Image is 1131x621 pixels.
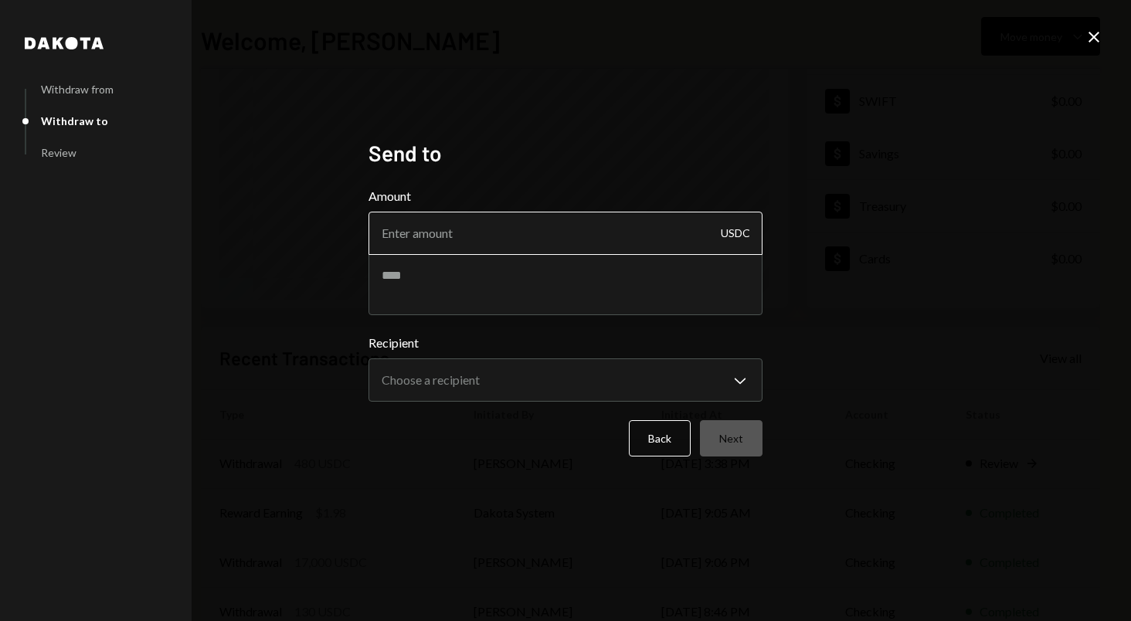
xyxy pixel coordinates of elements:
div: Withdraw from [41,83,114,96]
label: Amount [369,187,762,205]
div: Withdraw to [41,114,108,127]
button: Recipient [369,358,762,402]
div: USDC [721,212,750,255]
div: Review [41,146,76,159]
input: Enter amount [369,212,762,255]
label: Recipient [369,334,762,352]
button: Back [629,420,691,456]
h2: Send to [369,138,762,168]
